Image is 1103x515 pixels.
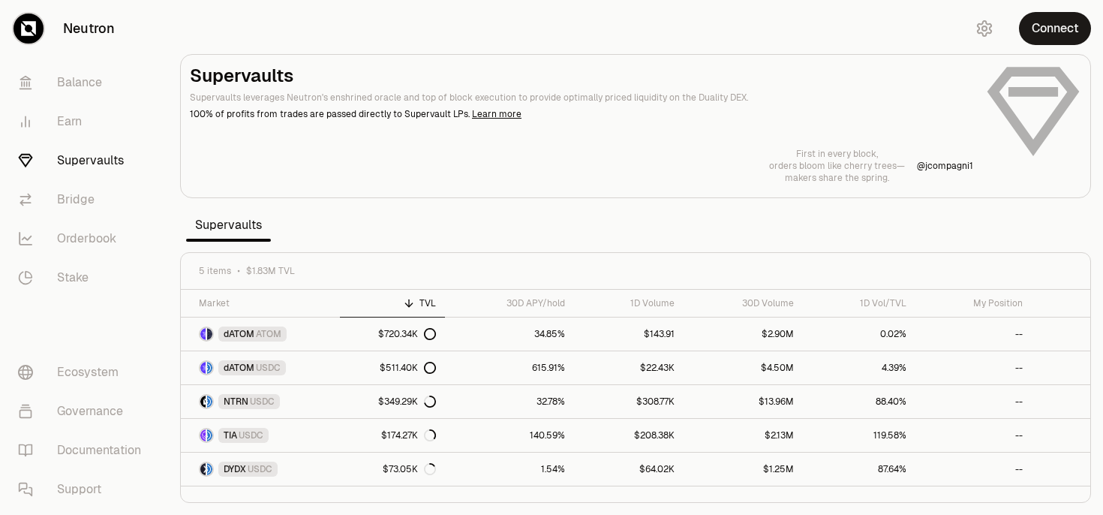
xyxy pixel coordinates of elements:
[340,351,445,384] a: $511.40K
[6,141,162,180] a: Supervaults
[454,297,565,309] div: 30D APY/hold
[574,351,684,384] a: $22.43K
[574,385,684,418] a: $308.77K
[190,107,973,121] p: 100% of profits from trades are passed directly to Supervault LPs.
[583,297,675,309] div: 1D Volume
[340,385,445,418] a: $349.29K
[769,148,905,160] p: First in every block,
[472,108,521,120] a: Learn more
[200,396,206,408] img: NTRN Logo
[915,351,1032,384] a: --
[383,463,436,475] div: $73.05K
[924,297,1023,309] div: My Position
[181,318,340,351] a: dATOM LogoATOM LogodATOMATOM
[248,463,272,475] span: USDC
[574,453,684,486] a: $64.02K
[6,392,162,431] a: Governance
[181,419,340,452] a: TIA LogoUSDC LogoTIAUSDC
[917,160,973,172] p: @ jcompagni1
[224,362,254,374] span: dATOM
[6,102,162,141] a: Earn
[349,297,436,309] div: TVL
[200,463,206,475] img: DYDX Logo
[6,258,162,297] a: Stake
[803,419,915,452] a: 119.58%
[199,265,231,277] span: 5 items
[445,419,574,452] a: 140.59%
[769,160,905,172] p: orders bloom like cherry trees—
[803,385,915,418] a: 88.40%
[250,396,275,408] span: USDC
[915,453,1032,486] a: --
[190,91,973,104] p: Supervaults leverages Neutron's enshrined oracle and top of block execution to provide optimally ...
[239,429,263,441] span: USDC
[186,210,271,240] span: Supervaults
[684,351,803,384] a: $4.50M
[224,396,248,408] span: NTRN
[445,351,574,384] a: 615.91%
[915,419,1032,452] a: --
[340,453,445,486] a: $73.05K
[207,463,212,475] img: USDC Logo
[224,429,237,441] span: TIA
[684,453,803,486] a: $1.25M
[200,362,206,374] img: dATOM Logo
[207,396,212,408] img: USDC Logo
[6,431,162,470] a: Documentation
[340,318,445,351] a: $720.34K
[199,297,331,309] div: Market
[224,463,246,475] span: DYDX
[915,318,1032,351] a: --
[684,318,803,351] a: $2.90M
[803,351,915,384] a: 4.39%
[256,362,281,374] span: USDC
[917,160,973,172] a: @jcompagni1
[256,328,281,340] span: ATOM
[574,318,684,351] a: $143.91
[684,419,803,452] a: $2.13M
[246,265,295,277] span: $1.83M TVL
[6,353,162,392] a: Ecosystem
[200,429,206,441] img: TIA Logo
[190,64,973,88] h2: Supervaults
[803,453,915,486] a: 87.64%
[684,385,803,418] a: $13.96M
[769,148,905,184] a: First in every block,orders bloom like cherry trees—makers share the spring.
[378,396,436,408] div: $349.29K
[812,297,906,309] div: 1D Vol/TVL
[181,351,340,384] a: dATOM LogoUSDC LogodATOMUSDC
[181,385,340,418] a: NTRN LogoUSDC LogoNTRNUSDC
[445,318,574,351] a: 34.85%
[378,328,436,340] div: $720.34K
[445,453,574,486] a: 1.54%
[693,297,794,309] div: 30D Volume
[6,63,162,102] a: Balance
[207,362,212,374] img: USDC Logo
[769,172,905,184] p: makers share the spring.
[6,219,162,258] a: Orderbook
[340,419,445,452] a: $174.27K
[207,429,212,441] img: USDC Logo
[574,419,684,452] a: $208.38K
[381,429,436,441] div: $174.27K
[1019,12,1091,45] button: Connect
[200,328,206,340] img: dATOM Logo
[6,470,162,509] a: Support
[181,453,340,486] a: DYDX LogoUSDC LogoDYDXUSDC
[224,328,254,340] span: dATOM
[445,385,574,418] a: 32.78%
[803,318,915,351] a: 0.02%
[915,385,1032,418] a: --
[380,362,436,374] div: $511.40K
[207,328,212,340] img: ATOM Logo
[6,180,162,219] a: Bridge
